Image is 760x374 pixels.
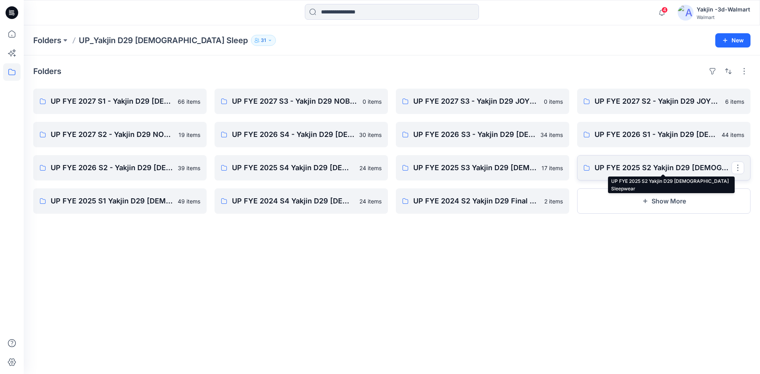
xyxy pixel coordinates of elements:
p: UP FYE 2026 S3 - Yakjin D29 [DEMOGRAPHIC_DATA] Sleepwear [413,129,536,140]
a: UP FYE 2027 S3 - Yakjin D29 JOYSPUN [DEMOGRAPHIC_DATA] Sleepwear0 items [396,89,569,114]
img: avatar [678,5,693,21]
h4: Folders [33,66,61,76]
div: Yakjin -3d-Walmart [697,5,750,14]
a: UP FYE 2027 S2 - Yakjin D29 JOYSPUN [DEMOGRAPHIC_DATA] Sleepwear6 items [577,89,750,114]
a: UP FYE 2026 S3 - Yakjin D29 [DEMOGRAPHIC_DATA] Sleepwear34 items [396,122,569,147]
p: UP FYE 2025 S4 Yakjin D29 [DEMOGRAPHIC_DATA] Sleepwear [232,162,355,173]
p: UP FYE 2025 S2 Yakjin D29 [DEMOGRAPHIC_DATA] Sleepwear [595,162,731,173]
span: 4 [661,7,668,13]
p: 66 items [178,97,200,106]
a: UP FYE 2025 S1 Yakjin D29 [DEMOGRAPHIC_DATA] Sleepwear49 items [33,188,207,214]
p: UP FYE 2027 S3 - Yakjin D29 JOYSPUN [DEMOGRAPHIC_DATA] Sleepwear [413,96,539,107]
p: 39 items [178,164,200,172]
button: Show More [577,188,750,214]
p: UP FYE 2026 S2 - Yakjin D29 [DEMOGRAPHIC_DATA] Sleepwear [51,162,173,173]
p: 19 items [179,131,200,139]
a: UP FYE 2026 S1 - Yakjin D29 [DEMOGRAPHIC_DATA] Sleepwear44 items [577,122,750,147]
p: 0 items [544,97,563,106]
p: 17 items [541,164,563,172]
p: UP FYE 2024 S4 Yakjin D29 [DEMOGRAPHIC_DATA] Sleepwear [232,196,355,207]
a: UP FYE 2024 S4 Yakjin D29 [DEMOGRAPHIC_DATA] Sleepwear24 items [215,188,388,214]
a: UP FYE 2027 S3 - Yakjin D29 NOBO [DEMOGRAPHIC_DATA] Sleepwear0 items [215,89,388,114]
p: UP FYE 2026 S1 - Yakjin D29 [DEMOGRAPHIC_DATA] Sleepwear [595,129,717,140]
a: UP FYE 2025 S3 Yakjin D29 [DEMOGRAPHIC_DATA] Sleepwear17 items [396,155,569,180]
p: UP FYE 2025 S3 Yakjin D29 [DEMOGRAPHIC_DATA] Sleepwear [413,162,537,173]
p: 44 items [722,131,744,139]
p: UP_Yakjin D29 [DEMOGRAPHIC_DATA] Sleep [79,35,248,46]
a: UP FYE 2027 S1 - Yakjin D29 [DEMOGRAPHIC_DATA] Sleepwear66 items [33,89,207,114]
a: UP FYE 2026 S4 - Yakjin D29 [DEMOGRAPHIC_DATA] Sleepwear30 items [215,122,388,147]
p: UP FYE 2027 S3 - Yakjin D29 NOBO [DEMOGRAPHIC_DATA] Sleepwear [232,96,358,107]
button: New [715,33,750,47]
p: UP FYE 2024 S2 Yakjin D29 Final PP Approvals [413,196,540,207]
p: UP FYE 2026 S4 - Yakjin D29 [DEMOGRAPHIC_DATA] Sleepwear [232,129,354,140]
p: 0 items [363,97,382,106]
p: 2 items [544,197,563,205]
a: UP FYE 2025 S2 Yakjin D29 [DEMOGRAPHIC_DATA] Sleepwear [577,155,750,180]
a: UP FYE 2026 S2 - Yakjin D29 [DEMOGRAPHIC_DATA] Sleepwear39 items [33,155,207,180]
a: UP FYE 2024 S2 Yakjin D29 Final PP Approvals2 items [396,188,569,214]
p: 31 [261,36,266,45]
p: 30 items [359,131,382,139]
p: UP FYE 2027 S2 - Yakjin D29 JOYSPUN [DEMOGRAPHIC_DATA] Sleepwear [595,96,720,107]
p: UP FYE 2027 S1 - Yakjin D29 [DEMOGRAPHIC_DATA] Sleepwear [51,96,173,107]
div: Walmart [697,14,750,20]
a: UP FYE 2025 S4 Yakjin D29 [DEMOGRAPHIC_DATA] Sleepwear24 items [215,155,388,180]
p: UP FYE 2025 S1 Yakjin D29 [DEMOGRAPHIC_DATA] Sleepwear [51,196,173,207]
p: 6 items [725,97,744,106]
p: 24 items [359,197,382,205]
p: UP FYE 2027 S2 - Yakjin D29 NOBO [DEMOGRAPHIC_DATA] Sleepwear [51,129,174,140]
a: Folders [33,35,61,46]
p: 24 items [359,164,382,172]
a: UP FYE 2027 S2 - Yakjin D29 NOBO [DEMOGRAPHIC_DATA] Sleepwear19 items [33,122,207,147]
p: 34 items [540,131,563,139]
button: 31 [251,35,276,46]
p: 49 items [178,197,200,205]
